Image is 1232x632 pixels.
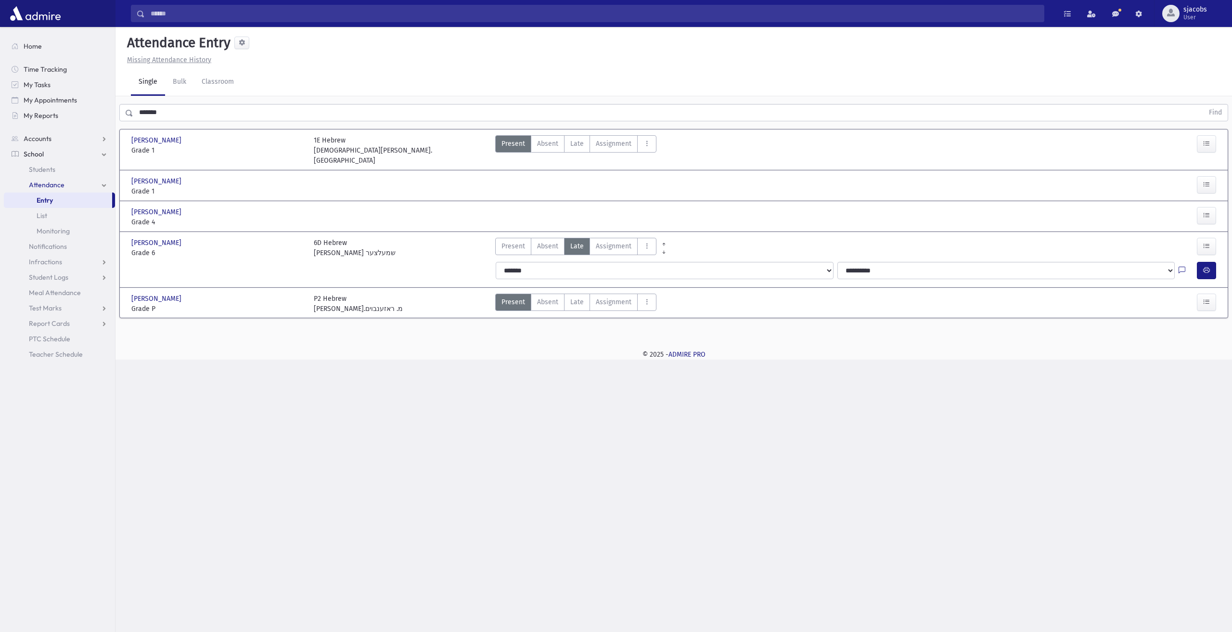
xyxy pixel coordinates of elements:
[4,347,115,362] a: Teacher Schedule
[668,350,706,359] a: ADMIRE PRO
[4,300,115,316] a: Test Marks
[131,186,304,196] span: Grade 1
[4,146,115,162] a: School
[24,65,67,74] span: Time Tracking
[495,135,656,166] div: AttTypes
[314,294,403,314] div: P2 Hebrew [PERSON_NAME].מ. ראזענבוים
[4,254,115,270] a: Infractions
[24,96,77,104] span: My Appointments
[29,181,64,189] span: Attendance
[4,39,115,54] a: Home
[501,139,525,149] span: Present
[570,297,584,307] span: Late
[4,162,115,177] a: Students
[4,77,115,92] a: My Tasks
[123,56,211,64] a: Missing Attendance History
[4,92,115,108] a: My Appointments
[131,145,304,155] span: Grade 1
[24,42,42,51] span: Home
[495,294,656,314] div: AttTypes
[24,111,58,120] span: My Reports
[596,139,631,149] span: Assignment
[4,62,115,77] a: Time Tracking
[4,223,115,239] a: Monitoring
[29,273,68,282] span: Student Logs
[537,297,558,307] span: Absent
[4,177,115,193] a: Attendance
[131,69,165,96] a: Single
[131,217,304,227] span: Grade 4
[537,139,558,149] span: Absent
[131,349,1217,360] div: © 2025 -
[1203,104,1228,121] button: Find
[131,207,183,217] span: [PERSON_NAME]
[501,241,525,251] span: Present
[37,227,70,235] span: Monitoring
[37,196,53,205] span: Entry
[131,248,304,258] span: Grade 6
[131,135,183,145] span: [PERSON_NAME]
[1183,13,1207,21] span: User
[165,69,194,96] a: Bulk
[24,150,44,158] span: School
[29,350,83,359] span: Teacher Schedule
[314,238,396,258] div: 6D Hebrew [PERSON_NAME] שמעלצער
[570,241,584,251] span: Late
[596,241,631,251] span: Assignment
[596,297,631,307] span: Assignment
[4,108,115,123] a: My Reports
[8,4,63,23] img: AdmirePro
[4,316,115,331] a: Report Cards
[131,176,183,186] span: [PERSON_NAME]
[29,288,81,297] span: Meal Attendance
[29,258,62,266] span: Infractions
[29,319,70,328] span: Report Cards
[123,35,231,51] h5: Attendance Entry
[29,165,55,174] span: Students
[131,304,304,314] span: Grade P
[131,238,183,248] span: [PERSON_NAME]
[4,239,115,254] a: Notifications
[145,5,1044,22] input: Search
[570,139,584,149] span: Late
[24,80,51,89] span: My Tasks
[1183,6,1207,13] span: sjacobs
[131,294,183,304] span: [PERSON_NAME]
[4,131,115,146] a: Accounts
[24,134,51,143] span: Accounts
[127,56,211,64] u: Missing Attendance History
[194,69,242,96] a: Classroom
[4,208,115,223] a: List
[4,331,115,347] a: PTC Schedule
[501,297,525,307] span: Present
[4,193,112,208] a: Entry
[29,335,70,343] span: PTC Schedule
[37,211,47,220] span: List
[495,238,656,258] div: AttTypes
[4,270,115,285] a: Student Logs
[4,285,115,300] a: Meal Attendance
[29,304,62,312] span: Test Marks
[537,241,558,251] span: Absent
[29,242,67,251] span: Notifications
[314,135,487,166] div: 1E Hebrew [DEMOGRAPHIC_DATA][PERSON_NAME]. [GEOGRAPHIC_DATA]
